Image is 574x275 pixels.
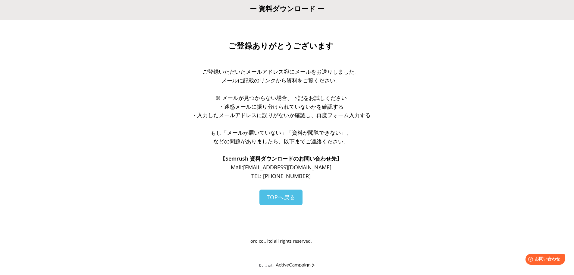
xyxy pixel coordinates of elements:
[192,111,371,119] span: ・入力したメールアドレスに誤りがないか確認し、再度フォーム入力する
[520,251,567,268] iframe: Help widget launcher
[215,94,347,101] span: ※ メールが見つからない場合、下記をお試しください
[219,103,343,110] span: ・迷惑メールに振り分けられていないかを確認する
[250,4,324,13] span: ー 資料ダウンロード ー
[259,190,303,205] a: TOPへ戻る
[213,138,349,145] span: などの問題がありましたら、以下までご連絡ください。
[259,263,274,267] div: Built with
[228,41,334,50] span: ご登録ありがとうございます
[251,172,311,180] span: TEL: [PHONE_NUMBER]
[250,238,312,244] span: oro co., ltd all rights reserved.
[267,193,295,201] span: TOPへ戻る
[202,68,360,75] span: ご登録いただいたメールアドレス宛にメールをお送りしました。
[231,164,331,171] span: Mail: [EMAIL_ADDRESS][DOMAIN_NAME]
[220,155,342,162] span: 【Semrush 資料ダウンロードのお問い合わせ先】
[211,129,352,136] span: もし「メールが届いていない」「資料が閲覧できない」、
[221,77,341,84] span: メールに記載のリンクから資料をご覧ください。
